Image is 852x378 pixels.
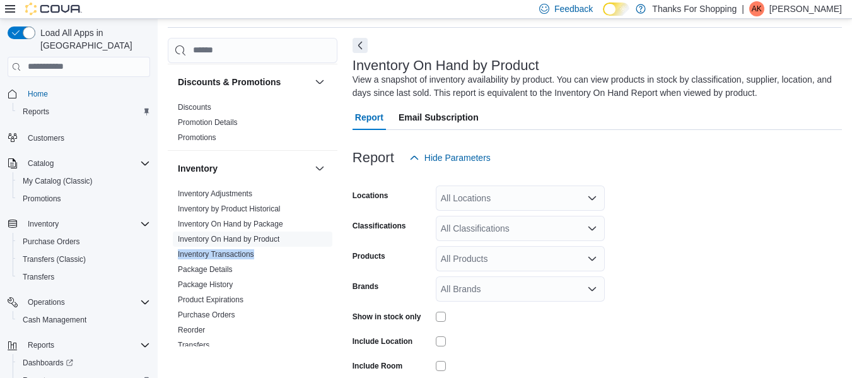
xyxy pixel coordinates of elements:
[13,311,155,329] button: Cash Management
[18,104,150,119] span: Reports
[13,190,155,208] button: Promotions
[353,251,385,261] label: Products
[178,325,205,335] span: Reorder
[18,252,150,267] span: Transfers (Classic)
[178,250,254,259] a: Inventory Transactions
[769,1,842,16] p: [PERSON_NAME]
[23,86,53,102] a: Home
[28,219,59,229] span: Inventory
[178,295,243,304] a: Product Expirations
[603,3,629,16] input: Dark Mode
[178,341,209,350] a: Transfers
[18,312,91,328] a: Cash Management
[353,312,421,322] label: Show in stock only
[18,174,98,189] a: My Catalog (Classic)
[587,254,597,264] button: Open list of options
[353,221,406,231] label: Classifications
[587,284,597,294] button: Open list of options
[749,1,764,16] div: Anya Kinzel-Cadrin
[355,105,383,130] span: Report
[18,252,91,267] a: Transfers (Classic)
[752,1,762,16] span: AK
[28,89,48,99] span: Home
[23,86,150,102] span: Home
[13,103,155,121] button: Reports
[18,234,150,249] span: Purchase Orders
[3,155,155,172] button: Catalog
[18,234,85,249] a: Purchase Orders
[424,151,491,164] span: Hide Parameters
[353,73,836,100] div: View a snapshot of inventory availability by product. You can view products in stock by classific...
[178,162,218,175] h3: Inventory
[353,336,412,346] label: Include Location
[178,235,279,244] a: Inventory On Hand by Product
[312,161,327,176] button: Inventory
[23,338,150,353] span: Reports
[3,293,155,311] button: Operations
[168,100,337,150] div: Discounts & Promotions
[23,295,70,310] button: Operations
[13,251,155,268] button: Transfers (Classic)
[23,295,150,310] span: Operations
[18,269,150,285] span: Transfers
[404,145,496,170] button: Hide Parameters
[353,150,394,165] h3: Report
[28,133,64,143] span: Customers
[178,326,205,334] a: Reorder
[178,76,281,88] h3: Discounts & Promotions
[23,107,49,117] span: Reports
[353,191,388,201] label: Locations
[353,38,368,53] button: Next
[353,361,402,371] label: Include Room
[178,219,283,229] span: Inventory On Hand by Package
[178,189,252,199] span: Inventory Adjustments
[23,272,54,282] span: Transfers
[587,223,597,233] button: Open list of options
[23,254,86,264] span: Transfers (Classic)
[23,216,150,232] span: Inventory
[353,281,378,292] label: Brands
[178,117,238,127] span: Promotion Details
[178,280,233,289] a: Package History
[3,85,155,103] button: Home
[18,104,54,119] a: Reports
[178,133,216,143] span: Promotions
[178,234,279,244] span: Inventory On Hand by Product
[178,340,209,350] span: Transfers
[178,103,211,112] a: Discounts
[18,312,150,328] span: Cash Management
[18,269,59,285] a: Transfers
[13,233,155,251] button: Purchase Orders
[178,76,310,88] button: Discounts & Promotions
[178,102,211,112] span: Discounts
[353,58,539,73] h3: Inventory On Hand by Product
[18,355,150,370] span: Dashboards
[18,355,78,370] a: Dashboards
[28,297,65,307] span: Operations
[18,191,150,206] span: Promotions
[28,158,54,168] span: Catalog
[178,133,216,142] a: Promotions
[399,105,479,130] span: Email Subscription
[178,162,310,175] button: Inventory
[554,3,593,15] span: Feedback
[178,189,252,198] a: Inventory Adjustments
[23,338,59,353] button: Reports
[178,204,281,213] a: Inventory by Product Historical
[13,354,155,372] a: Dashboards
[178,264,233,275] span: Package Details
[3,215,155,233] button: Inventory
[13,268,155,286] button: Transfers
[178,310,235,320] span: Purchase Orders
[652,1,737,16] p: Thanks For Shopping
[23,216,64,232] button: Inventory
[28,340,54,350] span: Reports
[587,193,597,203] button: Open list of options
[312,74,327,90] button: Discounts & Promotions
[35,27,150,52] span: Load All Apps in [GEOGRAPHIC_DATA]
[178,310,235,319] a: Purchase Orders
[178,118,238,127] a: Promotion Details
[23,156,59,171] button: Catalog
[25,3,82,15] img: Cova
